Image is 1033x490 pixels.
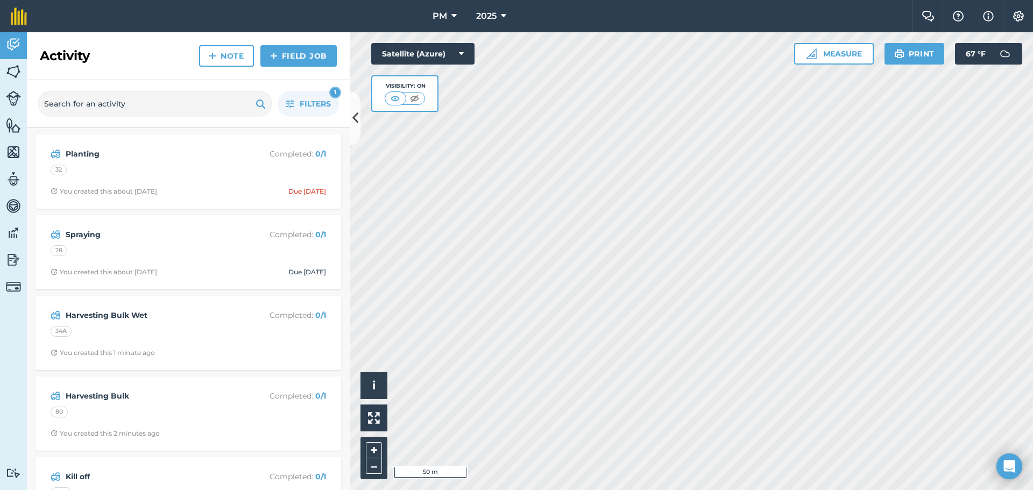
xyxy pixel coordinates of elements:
[199,45,254,67] a: Note
[388,93,402,104] img: svg+xml;base64,PHN2ZyB4bWxucz0iaHR0cDovL3d3dy53My5vcmcvMjAwMC9zdmciIHdpZHRoPSI1MCIgaGVpZ2h0PSI0MC...
[6,252,21,268] img: svg+xml;base64,PD94bWwgdmVyc2lvbj0iMS4wIiBlbmNvZGluZz0idXRmLTgiPz4KPCEtLSBHZW5lcmF0b3I6IEFkb2JlIE...
[476,10,497,23] span: 2025
[994,43,1016,65] img: svg+xml;base64,PD94bWwgdmVyc2lvbj0iMS4wIiBlbmNvZGluZz0idXRmLTgiPz4KPCEtLSBHZW5lcmF0b3I6IEFkb2JlIE...
[368,412,380,424] img: Four arrows, one pointing top left, one top right, one bottom right and the last bottom left
[372,379,376,392] span: i
[240,471,326,482] p: Completed :
[66,390,236,402] strong: Harvesting Bulk
[66,309,236,321] strong: Harvesting Bulk Wet
[6,279,21,294] img: svg+xml;base64,PD94bWwgdmVyc2lvbj0iMS4wIiBlbmNvZGluZz0idXRmLTgiPz4KPCEtLSBHZW5lcmF0b3I6IEFkb2JlIE...
[240,390,326,402] p: Completed :
[806,48,817,59] img: Ruler icon
[51,470,61,483] img: svg+xml;base64,PD94bWwgdmVyc2lvbj0iMS4wIiBlbmNvZGluZz0idXRmLTgiPz4KPCEtLSBHZW5lcmF0b3I6IEFkb2JlIE...
[894,47,904,60] img: svg+xml;base64,PHN2ZyB4bWxucz0iaHR0cDovL3d3dy53My5vcmcvMjAwMC9zdmciIHdpZHRoPSIxOSIgaGVpZ2h0PSIyNC...
[51,349,155,357] div: You created this 1 minute ago
[288,187,326,196] div: Due [DATE]
[300,98,331,110] span: Filters
[51,326,72,337] div: 34A
[6,468,21,478] img: svg+xml;base64,PD94bWwgdmVyc2lvbj0iMS4wIiBlbmNvZGluZz0idXRmLTgiPz4KPCEtLSBHZW5lcmF0b3I6IEFkb2JlIE...
[922,11,935,22] img: Two speech bubbles overlapping with the left bubble in the forefront
[256,97,266,110] img: svg+xml;base64,PHN2ZyB4bWxucz0iaHR0cDovL3d3dy53My5vcmcvMjAwMC9zdmciIHdpZHRoPSIxOSIgaGVpZ2h0PSIyNC...
[51,245,67,256] div: 28
[6,198,21,214] img: svg+xml;base64,PD94bWwgdmVyc2lvbj0iMS4wIiBlbmNvZGluZz0idXRmLTgiPz4KPCEtLSBHZW5lcmF0b3I6IEFkb2JlIE...
[51,429,160,438] div: You created this 2 minutes ago
[42,383,335,444] a: Harvesting BulkCompleted: 0/180Clock with arrow pointing clockwiseYou created this 2 minutes ago
[278,91,339,117] button: Filters
[966,43,986,65] span: 67 ° F
[315,230,326,239] strong: 0 / 1
[385,82,426,90] div: Visibility: On
[885,43,945,65] button: Print
[38,91,272,117] input: Search for an activity
[51,430,58,437] img: Clock with arrow pointing clockwise
[42,222,335,283] a: SprayingCompleted: 0/128Clock with arrow pointing clockwiseYou created this about [DATE]Due [DATE]
[329,87,341,98] div: 1
[794,43,874,65] button: Measure
[315,391,326,401] strong: 0 / 1
[6,144,21,160] img: svg+xml;base64,PHN2ZyB4bWxucz0iaHR0cDovL3d3dy53My5vcmcvMjAwMC9zdmciIHdpZHRoPSI1NiIgaGVpZ2h0PSI2MC...
[955,43,1022,65] button: 67 °F
[40,47,90,65] h2: Activity
[51,187,157,196] div: You created this about [DATE]
[6,63,21,80] img: svg+xml;base64,PHN2ZyB4bWxucz0iaHR0cDovL3d3dy53My5vcmcvMjAwMC9zdmciIHdpZHRoPSI1NiIgaGVpZ2h0PSI2MC...
[51,188,58,195] img: Clock with arrow pointing clockwise
[209,49,216,62] img: svg+xml;base64,PHN2ZyB4bWxucz0iaHR0cDovL3d3dy53My5vcmcvMjAwMC9zdmciIHdpZHRoPSIxNCIgaGVpZ2h0PSIyNC...
[51,349,58,356] img: Clock with arrow pointing clockwise
[315,310,326,320] strong: 0 / 1
[240,309,326,321] p: Completed :
[6,117,21,133] img: svg+xml;base64,PHN2ZyB4bWxucz0iaHR0cDovL3d3dy53My5vcmcvMjAwMC9zdmciIHdpZHRoPSI1NiIgaGVpZ2h0PSI2MC...
[366,442,382,458] button: +
[260,45,337,67] a: Field Job
[288,268,326,276] div: Due [DATE]
[6,225,21,241] img: svg+xml;base64,PD94bWwgdmVyc2lvbj0iMS4wIiBlbmNvZGluZz0idXRmLTgiPz4KPCEtLSBHZW5lcmF0b3I6IEFkb2JlIE...
[315,472,326,481] strong: 0 / 1
[371,43,475,65] button: Satellite (Azure)
[51,309,61,322] img: svg+xml;base64,PD94bWwgdmVyc2lvbj0iMS4wIiBlbmNvZGluZz0idXRmLTgiPz4KPCEtLSBHZW5lcmF0b3I6IEFkb2JlIE...
[51,165,67,175] div: 32
[408,93,421,104] img: svg+xml;base64,PHN2ZyB4bWxucz0iaHR0cDovL3d3dy53My5vcmcvMjAwMC9zdmciIHdpZHRoPSI1MCIgaGVpZ2h0PSI0MC...
[11,8,27,25] img: fieldmargin Logo
[66,229,236,240] strong: Spraying
[6,37,21,53] img: svg+xml;base64,PD94bWwgdmVyc2lvbj0iMS4wIiBlbmNvZGluZz0idXRmLTgiPz4KPCEtLSBHZW5lcmF0b3I6IEFkb2JlIE...
[952,11,965,22] img: A question mark icon
[983,10,994,23] img: svg+xml;base64,PHN2ZyB4bWxucz0iaHR0cDovL3d3dy53My5vcmcvMjAwMC9zdmciIHdpZHRoPSIxNyIgaGVpZ2h0PSIxNy...
[51,147,61,160] img: svg+xml;base64,PD94bWwgdmVyc2lvbj0iMS4wIiBlbmNvZGluZz0idXRmLTgiPz4KPCEtLSBHZW5lcmF0b3I6IEFkb2JlIE...
[51,389,61,402] img: svg+xml;base64,PD94bWwgdmVyc2lvbj0iMS4wIiBlbmNvZGluZz0idXRmLTgiPz4KPCEtLSBHZW5lcmF0b3I6IEFkb2JlIE...
[42,302,335,364] a: Harvesting Bulk WetCompleted: 0/134AClock with arrow pointing clockwiseYou created this 1 minute ago
[366,458,382,474] button: –
[240,148,326,160] p: Completed :
[1012,11,1025,22] img: A cog icon
[6,171,21,187] img: svg+xml;base64,PD94bWwgdmVyc2lvbj0iMS4wIiBlbmNvZGluZz0idXRmLTgiPz4KPCEtLSBHZW5lcmF0b3I6IEFkb2JlIE...
[315,149,326,159] strong: 0 / 1
[66,148,236,160] strong: Planting
[433,10,447,23] span: PM
[6,91,21,106] img: svg+xml;base64,PD94bWwgdmVyc2lvbj0iMS4wIiBlbmNvZGluZz0idXRmLTgiPz4KPCEtLSBHZW5lcmF0b3I6IEFkb2JlIE...
[51,268,58,275] img: Clock with arrow pointing clockwise
[66,471,236,482] strong: Kill off
[996,453,1022,479] div: Open Intercom Messenger
[51,407,68,417] div: 80
[51,268,157,276] div: You created this about [DATE]
[240,229,326,240] p: Completed :
[42,141,335,202] a: PlantingCompleted: 0/132Clock with arrow pointing clockwiseYou created this about [DATE]Due [DATE]
[270,49,278,62] img: svg+xml;base64,PHN2ZyB4bWxucz0iaHR0cDovL3d3dy53My5vcmcvMjAwMC9zdmciIHdpZHRoPSIxNCIgaGVpZ2h0PSIyNC...
[51,228,61,241] img: svg+xml;base64,PD94bWwgdmVyc2lvbj0iMS4wIiBlbmNvZGluZz0idXRmLTgiPz4KPCEtLSBHZW5lcmF0b3I6IEFkb2JlIE...
[360,372,387,399] button: i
